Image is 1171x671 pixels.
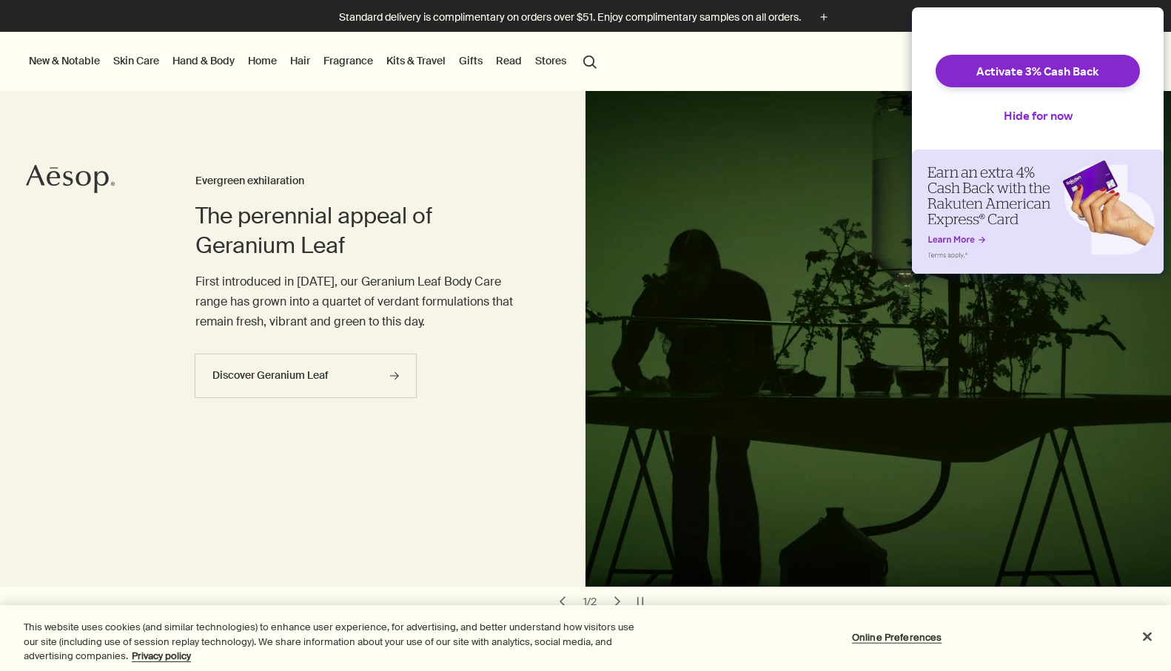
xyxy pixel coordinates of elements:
nav: primary [26,32,603,91]
button: Open search [577,47,603,75]
a: Fragrance [321,51,376,70]
a: Home [245,51,280,70]
h3: Evergreen exhilaration [195,172,526,190]
a: Aesop [26,164,115,198]
a: Gifts [456,51,486,70]
div: 1 / 2 [579,595,601,608]
button: pause [630,591,651,612]
a: Kits & Travel [383,51,449,70]
div: This website uses cookies (and similar technologies) to enhance user experience, for advertising,... [24,620,644,664]
button: previous slide [552,591,573,612]
p: First introduced in [DATE], our Geranium Leaf Body Care range has grown into a quartet of verdant... [195,272,526,332]
h2: The perennial appeal of Geranium Leaf [195,201,526,260]
a: Discover Geranium Leaf [195,354,417,398]
a: Hair [287,51,313,70]
a: More information about your privacy, opens in a new tab [132,650,191,662]
a: Read [493,51,525,70]
p: Standard delivery is complimentary on orders over $51. Enjoy complimentary samples on all orders. [339,10,801,25]
button: Online Preferences, Opens the preference center dialog [850,622,943,652]
button: Stores [532,51,569,70]
a: Skin Care [110,51,162,70]
button: next slide [607,591,628,612]
button: New & Notable [26,51,103,70]
svg: Aesop [26,164,115,194]
button: Close [1131,620,1164,653]
a: Hand & Body [170,51,238,70]
button: Standard delivery is complimentary on orders over $51. Enjoy complimentary samples on all orders. [339,9,832,26]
